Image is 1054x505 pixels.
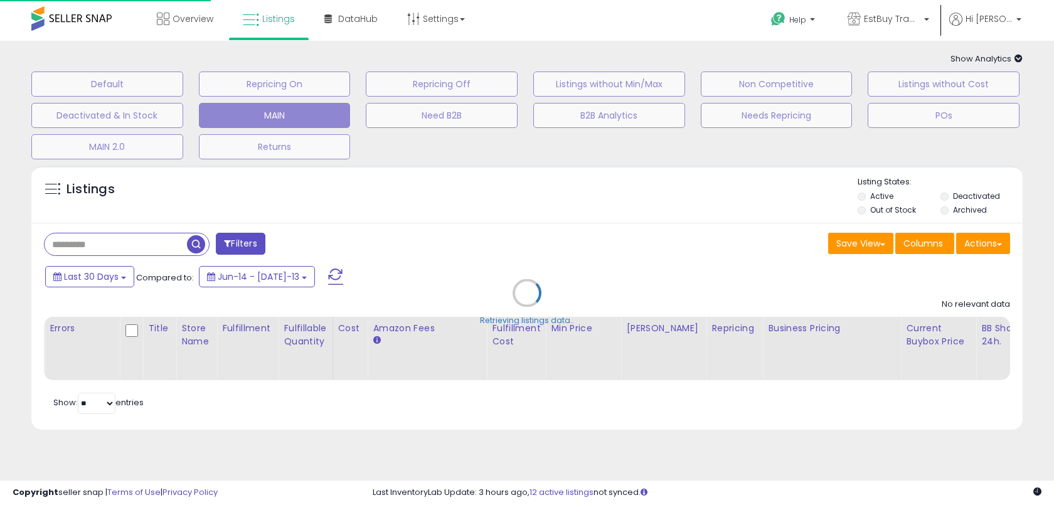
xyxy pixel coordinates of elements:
[199,134,351,159] button: Returns
[950,53,1023,65] span: Show Analytics
[31,72,183,97] button: Default
[366,72,518,97] button: Repricing Off
[162,486,218,498] a: Privacy Policy
[31,134,183,159] button: MAIN 2.0
[173,13,213,25] span: Overview
[533,72,685,97] button: Listings without Min/Max
[31,103,183,128] button: Deactivated & In Stock
[373,487,1041,499] div: Last InventoryLab Update: 3 hours ago, not synced.
[949,13,1021,41] a: Hi [PERSON_NAME]
[338,13,378,25] span: DataHub
[966,13,1013,25] span: Hi [PERSON_NAME]
[789,14,806,25] span: Help
[199,103,351,128] button: MAIN
[641,488,647,496] i: Click here to read more about un-synced listings.
[533,103,685,128] button: B2B Analytics
[701,103,853,128] button: Needs Repricing
[262,13,295,25] span: Listings
[761,2,828,41] a: Help
[868,103,1019,128] button: POs
[480,315,574,326] div: Retrieving listings data..
[107,486,161,498] a: Terms of Use
[868,72,1019,97] button: Listings without Cost
[199,72,351,97] button: Repricing On
[13,486,58,498] strong: Copyright
[366,103,518,128] button: Need B2B
[770,11,786,27] i: Get Help
[13,487,218,499] div: seller snap | |
[701,72,853,97] button: Non Competitive
[864,13,920,25] span: EstBuy Trading
[530,486,594,498] a: 12 active listings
